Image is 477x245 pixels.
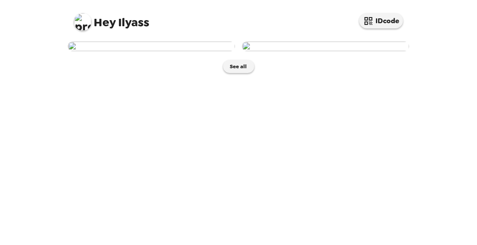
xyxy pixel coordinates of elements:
[242,42,409,51] img: user-272361
[94,14,116,30] span: Hey
[223,60,254,73] button: See all
[74,13,91,31] img: profile pic
[68,42,235,51] img: user-272762
[359,13,403,28] button: IDcode
[74,9,149,28] span: Ilyass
